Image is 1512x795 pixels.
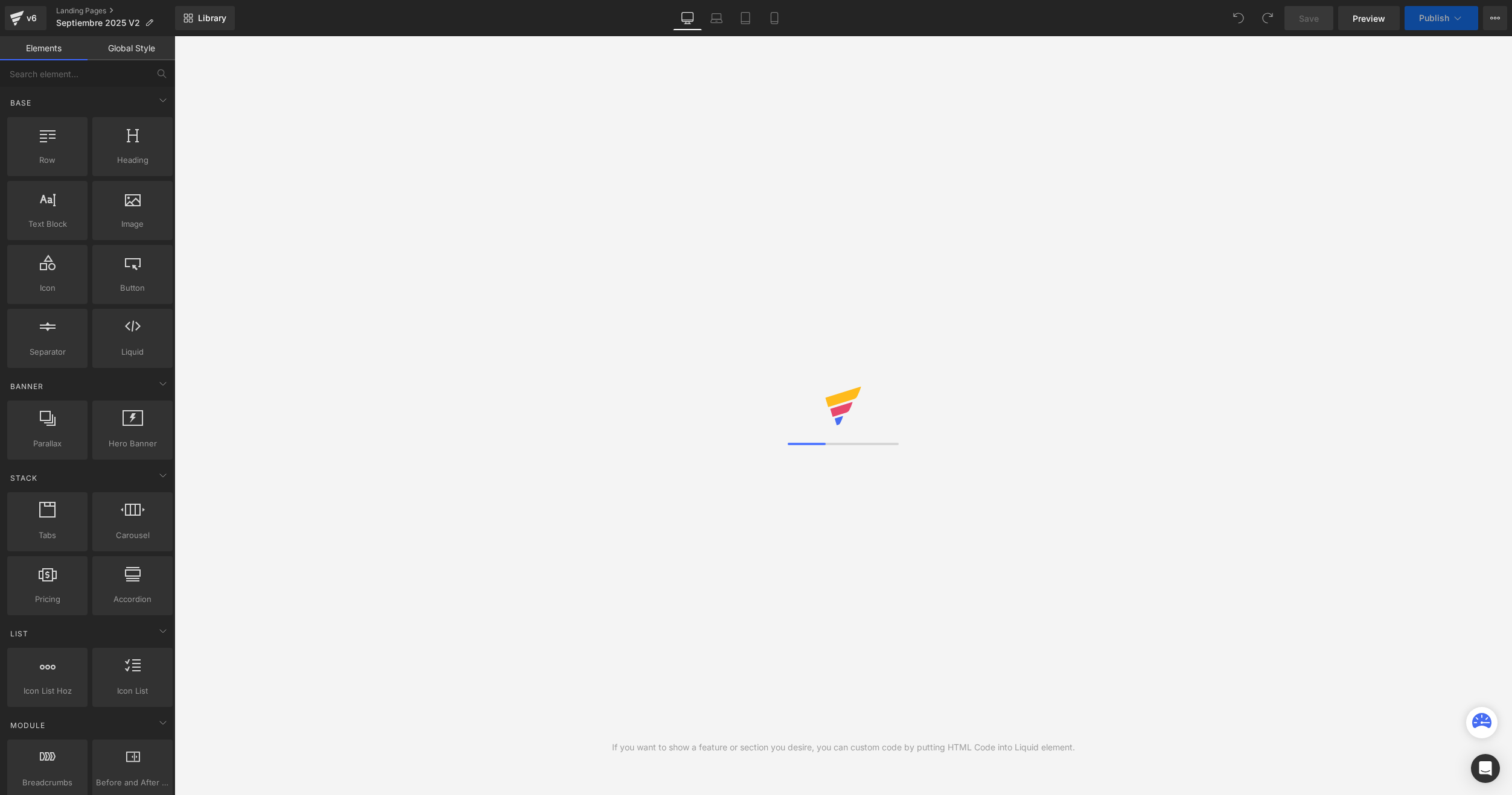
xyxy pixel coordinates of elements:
[760,6,789,30] a: Mobile
[11,776,84,789] span: Breadcrumbs
[1299,12,1319,25] span: Save
[96,437,169,450] span: Hero Banner
[96,776,169,789] span: Before and After Images
[96,154,169,166] span: Heading
[9,472,39,484] span: Stack
[1483,6,1507,30] button: More
[56,18,140,28] span: Septiembre 2025 V2
[96,218,169,230] span: Image
[1405,6,1478,30] button: Publish
[175,6,235,30] a: New Library
[9,381,45,392] span: Banner
[9,628,30,639] span: List
[198,13,226,24] span: Library
[96,282,169,294] span: Button
[1353,12,1385,25] span: Preview
[702,6,731,30] a: Laptop
[612,741,1075,754] div: If you want to show a feature or section you desire, you can custom code by putting HTML Code int...
[96,593,169,606] span: Accordion
[11,282,84,294] span: Icon
[1338,6,1400,30] a: Preview
[96,685,169,697] span: Icon List
[1227,6,1251,30] button: Undo
[24,10,39,26] div: v6
[11,529,84,542] span: Tabs
[5,6,46,30] a: v6
[1255,6,1280,30] button: Redo
[11,593,84,606] span: Pricing
[11,154,84,166] span: Row
[11,437,84,450] span: Parallax
[11,218,84,230] span: Text Block
[731,6,760,30] a: Tablet
[96,346,169,358] span: Liquid
[1419,13,1449,23] span: Publish
[673,6,702,30] a: Desktop
[88,36,175,60] a: Global Style
[9,97,33,109] span: Base
[56,6,175,16] a: Landing Pages
[11,346,84,358] span: Separator
[1471,754,1500,783] div: Open Intercom Messenger
[96,529,169,542] span: Carousel
[9,720,46,731] span: Module
[11,685,84,697] span: Icon List Hoz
